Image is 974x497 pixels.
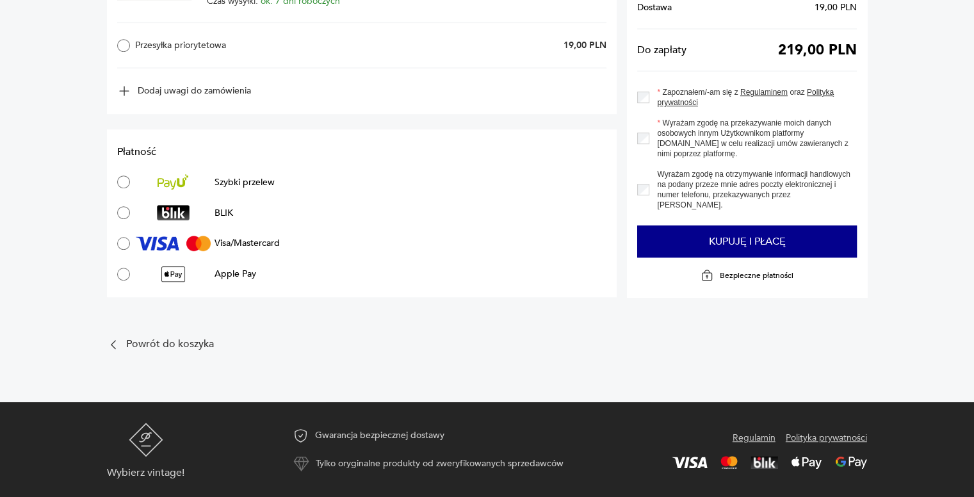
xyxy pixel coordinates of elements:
[791,456,822,469] img: Apple Pay
[657,88,834,107] a: Polityką prywatności
[786,430,867,446] a: Polityka prywatności
[751,456,778,469] img: BLIK
[701,269,713,282] img: Ikona kłódki
[117,39,130,52] input: Przesyłka priorytetowa
[117,39,325,52] label: Przesyłka priorytetowa
[129,423,163,457] img: Patyna - sklep z meblami i dekoracjami vintage
[107,468,184,477] p: Wybierz vintage!
[815,3,857,13] span: 19,00 PLN
[835,456,867,469] img: Google Pay
[315,428,444,443] p: Gwarancja bezpiecznej dostawy
[215,176,275,188] p: Szybki przelew
[637,225,857,257] button: Kupuję i płacę
[215,207,233,219] p: BLIK
[215,237,280,249] p: Visa/Mastercard
[564,39,606,51] p: 19,00 PLN
[107,338,617,351] a: Powrót do koszyka
[293,428,309,443] img: Ikona gwarancji
[720,456,738,469] img: Mastercard
[649,118,857,159] label: Wyrażam zgodę na przekazywanie moich danych osobowych innym Użytkownikom platformy [DOMAIN_NAME] ...
[293,456,309,471] img: Ikona autentyczności
[117,175,130,188] input: Szybki przelewSzybki przelew
[117,145,606,159] h2: Płatność
[136,236,211,251] img: Visa/Mastercard
[215,268,256,280] p: Apple Pay
[117,237,130,250] input: Visa/MastercardVisa/Mastercard
[117,268,130,281] input: Apple PayApple Pay
[733,430,775,446] a: Regulamin
[672,457,708,468] img: Visa
[161,266,186,282] img: Apple Pay
[117,84,251,98] button: Dodaj uwagi do zamówienia
[158,174,188,190] img: Szybki przelew
[637,45,686,55] span: Do zapłaty
[637,3,672,13] span: Dostawa
[649,87,857,108] label: Zapoznałem/-am się z oraz
[316,457,564,471] p: Tylko oryginalne produkty od zweryfikowanych sprzedawców
[778,45,857,55] span: 219,00 PLN
[720,270,793,281] p: Bezpieczne płatności
[117,206,130,219] input: BLIKBLIK
[157,205,190,220] img: BLIK
[740,88,788,97] a: Regulaminem
[649,169,857,210] label: Wyrażam zgodę na otrzymywanie informacji handlowych na podany przeze mnie adres poczty elektronic...
[126,340,214,348] p: Powrót do koszyka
